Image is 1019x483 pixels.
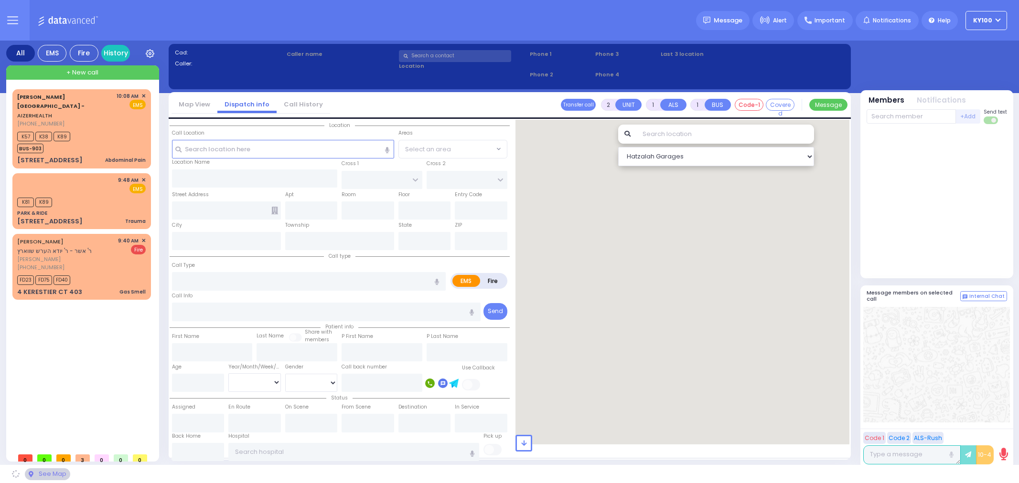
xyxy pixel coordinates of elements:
label: From Scene [342,403,371,411]
div: See map [25,468,70,480]
label: Location Name [172,158,210,166]
span: K81 [17,198,34,207]
label: Floor [398,191,410,199]
span: 9:40 AM [118,237,139,244]
label: Age [172,363,182,371]
div: Fire [70,45,98,62]
span: Send text [984,108,1007,115]
span: Message [714,16,742,25]
label: Assigned [172,403,195,411]
span: K89 [35,198,52,207]
button: Code 2 [887,432,911,444]
input: Search a contact [399,50,511,62]
label: Back Home [172,432,201,440]
label: On Scene [285,403,309,411]
button: Send [483,303,507,320]
span: K89 [54,132,70,141]
img: message.svg [703,17,710,24]
button: BUS [705,99,731,111]
label: Last 3 location [661,50,752,58]
span: 3 [75,454,90,462]
button: Transfer call [561,99,596,111]
label: Call Info [172,292,193,300]
span: Status [326,394,353,401]
button: Message [809,99,847,111]
span: Phone 4 [595,71,657,79]
button: Members [869,95,904,106]
span: Call type [324,252,355,260]
span: FD40 [54,275,70,285]
label: Destination [398,403,427,411]
a: History [101,45,130,62]
span: 9:48 AM [118,177,139,184]
span: Notifications [873,16,911,25]
label: Pick up [483,432,502,440]
button: ALS [660,99,686,111]
input: Search location here [172,140,394,158]
span: K38 [35,132,52,141]
a: Map View [172,100,217,109]
span: Patient info [321,323,358,330]
label: Township [285,221,309,229]
div: Abdominal Pain [105,157,146,164]
label: Street Address [172,191,209,199]
label: Location [399,62,526,70]
label: Caller: [175,60,284,68]
span: 0 [18,454,32,462]
span: Select an area [405,145,451,154]
span: 0 [56,454,71,462]
span: Phone 3 [595,50,657,58]
input: Search member [867,109,956,124]
button: Notifications [917,95,966,106]
label: Call back number [342,363,387,371]
button: Code 1 [863,432,886,444]
span: [PERSON_NAME][GEOGRAPHIC_DATA] - [17,93,85,110]
label: In Service [455,403,479,411]
a: Call History [277,100,330,109]
a: AIZERHEALTH [17,93,85,119]
label: Caller name [287,50,396,58]
span: Location [324,122,355,129]
label: Entry Code [455,191,482,199]
span: ר' אשר - ר' יודא הערש שווארץ [17,247,92,255]
div: Gas Smell [119,288,146,295]
span: BUS-903 [17,144,43,153]
span: Alert [773,16,787,25]
label: State [398,221,412,229]
label: Last Name [257,332,284,340]
label: Call Location [172,129,204,137]
div: Year/Month/Week/Day [228,363,281,371]
button: UNIT [615,99,642,111]
span: FD23 [17,275,34,285]
span: 10:08 AM [117,93,139,100]
label: Gender [285,363,303,371]
span: 0 [95,454,109,462]
div: EMS [38,45,66,62]
label: Cross 2 [427,160,446,168]
small: Share with [305,328,332,336]
label: Cross 1 [342,160,359,168]
span: members [305,336,329,343]
button: Internal Chat [960,291,1007,302]
button: Covered [766,99,794,111]
span: 0 [114,454,128,462]
label: Hospital [228,432,249,440]
span: ✕ [141,92,146,100]
label: Call Type [172,262,195,269]
label: Cad: [175,49,284,57]
span: Ky100 [973,16,992,25]
span: ✕ [141,237,146,245]
label: Areas [398,129,413,137]
span: K57 [17,132,34,141]
span: Help [938,16,951,25]
div: [STREET_ADDRESS] [17,156,83,165]
span: Other building occupants [271,207,278,214]
img: comment-alt.png [963,294,967,299]
label: Turn off text [984,115,999,125]
div: [STREET_ADDRESS] [17,217,83,226]
span: ✕ [141,176,146,184]
img: Logo [38,14,101,26]
div: Trauma [125,218,146,225]
button: ALS-Rush [912,432,944,444]
label: En Route [228,403,250,411]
